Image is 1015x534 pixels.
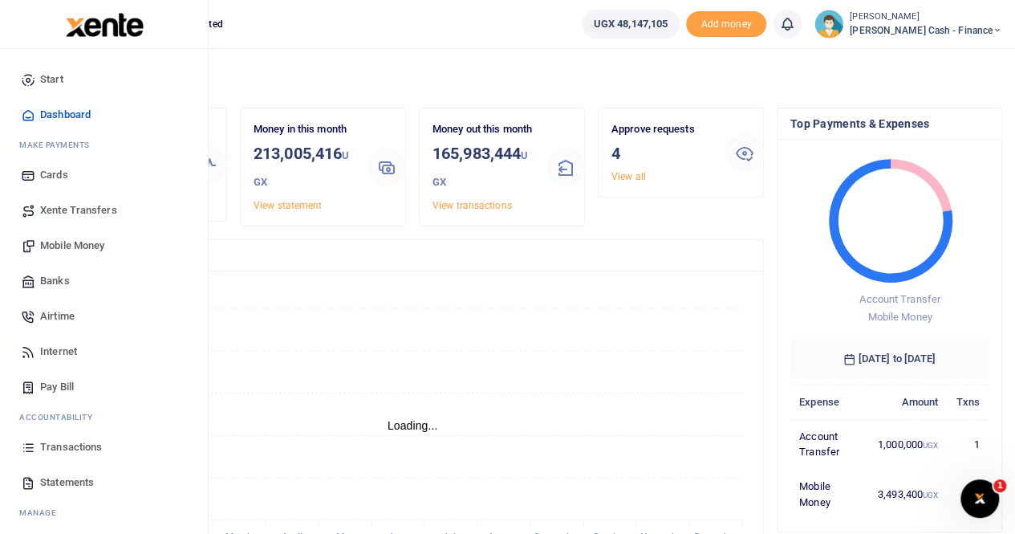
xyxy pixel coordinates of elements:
[611,121,713,138] p: Approve requests
[40,344,77,360] span: Internet
[923,491,938,499] small: UGX
[686,17,766,29] a: Add money
[40,107,91,123] span: Dashboard
[13,228,195,263] a: Mobile Money
[432,200,512,211] a: View transactions
[923,441,938,450] small: UGX
[40,238,104,254] span: Mobile Money
[61,69,1002,87] h4: Hello Pricillah
[40,308,75,324] span: Airtime
[850,23,1002,38] span: [PERSON_NAME] Cash - Finance
[66,13,144,37] img: logo-large
[960,479,999,518] iframe: Intercom live chat
[611,141,713,165] h3: 4
[13,97,195,132] a: Dashboard
[40,439,102,455] span: Transactions
[582,10,680,39] a: UGX 48,147,105
[867,311,932,323] span: Mobile Money
[611,171,646,182] a: View all
[790,115,989,132] h4: Top Payments & Expenses
[13,369,195,405] a: Pay Bill
[27,139,90,151] span: ake Payments
[13,62,195,97] a: Start
[947,385,989,419] th: Txns
[575,10,686,39] li: Wallet ballance
[254,141,355,194] h3: 213,005,416
[40,202,117,218] span: Xente Transfers
[254,121,355,138] p: Money in this month
[686,11,766,38] span: Add money
[790,385,869,419] th: Expense
[790,340,989,378] h6: [DATE] to [DATE]
[869,419,948,469] td: 1,000,000
[254,149,349,188] small: UGX
[40,379,74,395] span: Pay Bill
[859,293,940,305] span: Account Transfer
[13,430,195,465] a: Transactions
[75,247,750,264] h4: Transactions Overview
[814,10,843,39] img: profile-user
[947,419,989,469] td: 1
[31,411,92,423] span: countability
[40,167,68,183] span: Cards
[40,273,70,289] span: Banks
[625,516,642,533] button: Close
[869,470,948,520] td: 3,493,400
[814,10,1002,39] a: profile-user [PERSON_NAME] [PERSON_NAME] Cash - Finance
[13,405,195,430] li: Ac
[64,18,144,30] a: logo-small logo-large logo-large
[432,141,534,194] h3: 165,983,444
[254,200,322,211] a: View statement
[13,157,195,193] a: Cards
[40,475,94,491] span: Statements
[13,263,195,299] a: Banks
[686,11,766,38] li: Toup your wallet
[13,334,195,369] a: Internet
[790,470,869,520] td: Mobile Money
[40,71,63,88] span: Start
[869,385,948,419] th: Amount
[947,470,989,520] td: 2
[13,299,195,334] a: Airtime
[790,419,869,469] td: Account Transfer
[13,193,195,228] a: Xente Transfers
[594,16,668,32] span: UGX 48,147,105
[13,500,195,525] li: M
[432,149,528,188] small: UGX
[388,419,438,432] text: Loading...
[13,465,195,500] a: Statements
[27,507,57,519] span: anage
[850,10,1002,24] small: [PERSON_NAME]
[993,479,1006,492] span: 1
[432,121,534,138] p: Money out this month
[13,132,195,157] li: M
